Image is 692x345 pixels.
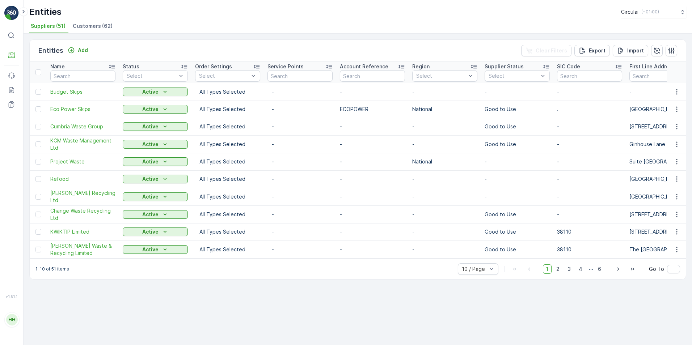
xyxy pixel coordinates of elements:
p: Select [199,72,249,80]
p: Good to Use [485,123,550,130]
p: ( +01:00 ) [641,9,659,15]
button: Active [123,175,188,183]
p: - [340,141,405,148]
p: All Types Selected [199,158,256,165]
div: HH [6,314,18,325]
input: Search [557,70,622,82]
span: Eco Power Skips [50,106,115,113]
span: Customers (62) [73,22,113,30]
p: Active [142,123,159,130]
p: Active [142,158,159,165]
div: Toggle Row Selected [35,89,41,95]
p: - [340,158,405,165]
p: - [557,123,622,130]
div: Toggle Row Selected [35,194,41,200]
p: - [557,158,622,165]
p: Good to Use [485,246,550,253]
p: Active [142,88,159,95]
p: - [272,123,328,130]
p: Import [627,47,644,54]
p: ... [589,264,593,274]
p: - [412,246,477,253]
p: - [272,88,328,95]
p: - [412,88,477,95]
div: Toggle Row Selected [35,106,41,112]
p: - [340,193,405,200]
button: Active [123,227,188,236]
p: SIC Code [557,63,580,70]
p: Good to Use [485,106,550,113]
p: - [485,88,550,95]
p: Clear Filters [536,47,567,54]
span: v 1.51.1 [4,294,19,299]
div: Toggle Row Selected [35,141,41,147]
p: Supplier Status [485,63,524,70]
div: Toggle Row Selected [35,212,41,217]
p: - [412,123,477,130]
input: Search [50,70,115,82]
p: - [557,193,622,200]
button: Clear Filters [521,45,571,56]
button: Active [123,245,188,254]
div: Toggle Row Selected [35,176,41,182]
p: Active [142,193,159,200]
span: 3 [564,264,574,274]
a: Melton Waste & Recycling Limited [50,242,115,257]
a: KWIKTIP Limited [50,228,115,235]
p: All Types Selected [199,175,256,183]
div: Toggle Row Selected [35,159,41,165]
p: . [557,106,622,113]
button: Active [123,192,188,201]
p: Select [127,72,177,80]
button: Active [123,157,188,166]
p: - [272,141,328,148]
p: - [412,228,477,235]
p: - [485,193,550,200]
p: - [340,211,405,218]
p: Select [416,72,466,80]
p: All Types Selected [199,123,256,130]
p: - [272,246,328,253]
button: HH [4,300,19,339]
button: Add [65,46,91,55]
p: Region [412,63,430,70]
p: Active [142,141,159,148]
p: Name [50,63,65,70]
img: logo [4,6,19,20]
p: Entities [29,6,62,18]
p: - [272,228,328,235]
p: - [340,228,405,235]
button: Active [123,122,188,131]
p: - [412,193,477,200]
p: Good to Use [485,211,550,218]
p: - [340,88,405,95]
p: - [412,141,477,148]
span: Go To [649,265,664,273]
span: Cumbria Waste Group [50,123,115,130]
div: Toggle Row Selected [35,229,41,235]
p: Entities [38,46,63,56]
input: Search [340,70,405,82]
p: All Types Selected [199,228,256,235]
button: Circulai(+01:00) [621,6,686,18]
a: KCM Waste Management Ltd [50,137,115,152]
span: 2 [553,264,563,274]
p: - [272,106,328,113]
a: Change Waste Recycling Ltd [50,207,115,222]
p: Add [78,47,88,54]
span: 6 [595,264,604,274]
div: Toggle Row Selected [35,124,41,129]
p: Good to Use [485,228,550,235]
button: Export [574,45,610,56]
p: - [557,88,622,95]
p: Service Points [267,63,304,70]
p: Status [123,63,139,70]
p: 1-10 of 51 items [35,266,69,272]
p: Active [142,211,159,218]
p: Active [142,246,159,253]
p: All Types Selected [199,193,256,200]
p: - [272,175,328,183]
a: Budget Skips [50,88,115,95]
